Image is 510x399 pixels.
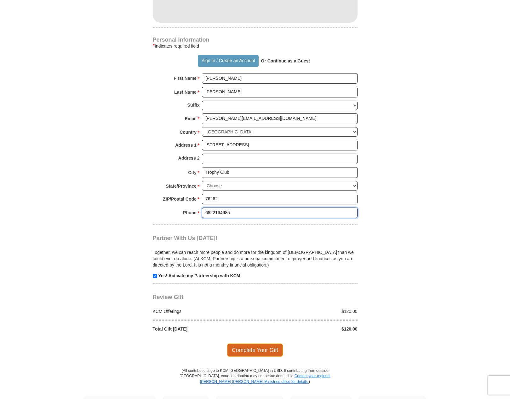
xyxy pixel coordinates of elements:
[166,182,197,191] strong: State/Province
[158,273,240,278] strong: Yes! Activate my Partnership with KCM
[153,42,358,50] div: Indicates required field
[178,154,200,162] strong: Address 2
[163,195,197,203] strong: ZIP/Postal Code
[187,101,200,109] strong: Suffix
[180,128,197,137] strong: Country
[255,326,361,332] div: $120.00
[198,55,259,67] button: Sign In / Create an Account
[153,235,218,241] span: Partner With Us [DATE]!
[227,343,283,357] span: Complete Your Gift
[180,368,331,396] p: (All contributions go to KCM [GEOGRAPHIC_DATA] in USD. If contributing from outside [GEOGRAPHIC_D...
[185,114,197,123] strong: Email
[188,168,196,177] strong: City
[255,308,361,314] div: $120.00
[200,374,330,384] a: Contact your regional [PERSON_NAME] [PERSON_NAME] Ministries office for details.
[174,74,197,83] strong: First Name
[153,249,358,268] p: Together, we can reach more people and do more for the kingdom of [DEMOGRAPHIC_DATA] than we coul...
[149,326,255,332] div: Total Gift [DATE]
[149,308,255,314] div: KCM Offerings
[175,141,197,150] strong: Address 1
[153,37,358,42] h4: Personal Information
[183,208,197,217] strong: Phone
[153,294,184,300] span: Review Gift
[261,58,310,63] strong: Or Continue as a Guest
[174,88,197,97] strong: Last Name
